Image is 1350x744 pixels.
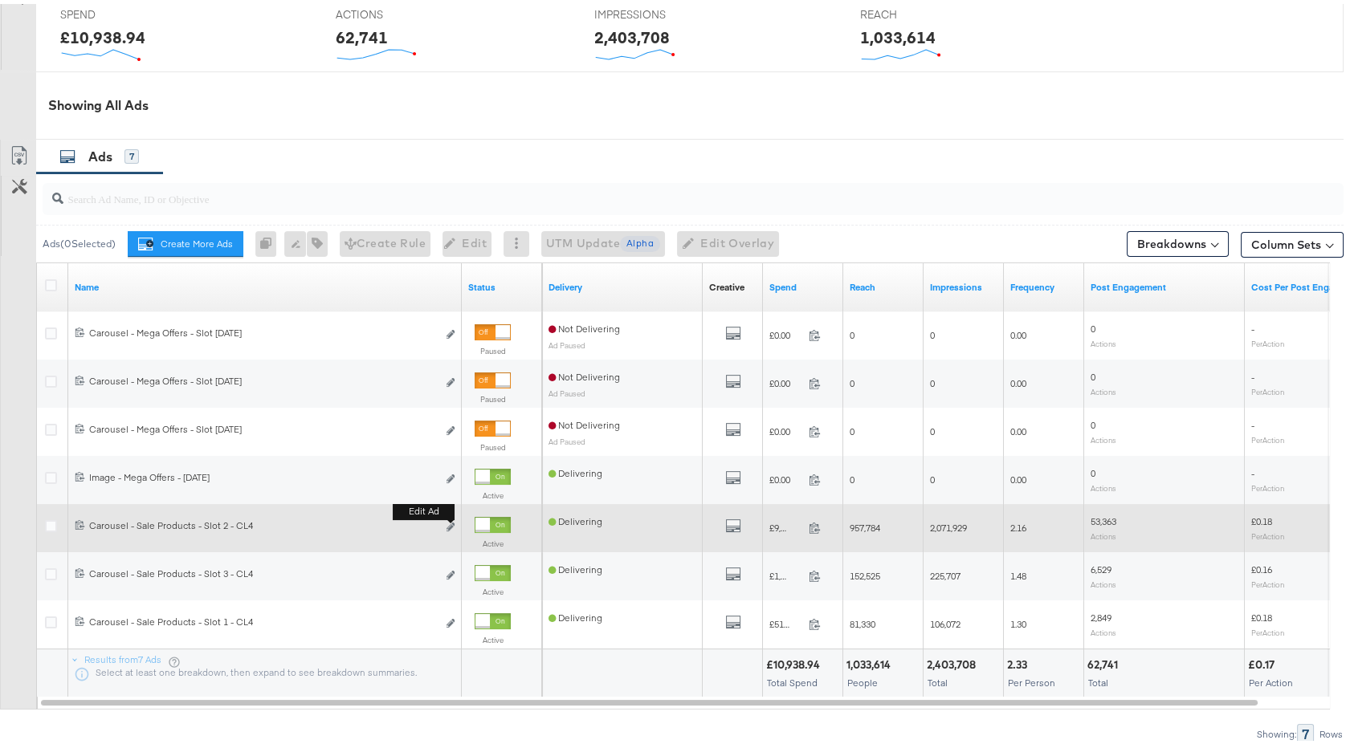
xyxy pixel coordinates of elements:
[124,145,139,160] div: 7
[850,566,880,578] span: 152,525
[60,3,181,18] span: SPEND
[1010,518,1026,530] span: 2.16
[1091,463,1095,475] span: 0
[1251,415,1254,427] span: -
[927,653,981,669] div: 2,403,708
[549,559,602,571] span: Delivering
[549,463,602,475] span: Delivering
[1251,335,1284,344] sub: Per Action
[1091,559,1111,571] span: 6,529
[1010,421,1026,433] span: 0.00
[769,566,802,578] span: £1,071.92
[1091,319,1095,331] span: 0
[60,22,145,45] div: £10,938.94
[850,470,854,482] span: 0
[1297,720,1314,740] div: 7
[549,415,620,427] span: Not Delivering
[128,227,243,253] button: Create More Ads
[1249,673,1293,685] span: Per Action
[769,614,802,626] span: £512.87
[89,323,437,335] div: Carousel - Mega Offers - Slot [DATE]
[1087,653,1123,669] div: 62,741
[1248,653,1279,669] div: £0.17
[850,325,854,337] span: 0
[930,566,960,578] span: 225,707
[930,614,960,626] span: 106,072
[769,421,802,433] span: £0.00
[549,277,696,290] a: Reflects the ability of your Ad to achieve delivery.
[1251,624,1284,633] sub: Per Action
[1251,367,1254,379] span: -
[1008,673,1055,685] span: Per Person
[475,631,511,641] label: Active
[1251,575,1284,585] sub: Per Action
[850,421,854,433] span: 0
[475,535,511,545] label: Active
[475,486,511,497] label: Active
[769,470,802,482] span: £0.00
[336,22,388,45] div: 62,741
[1091,277,1238,290] a: The number of actions related to your Page's posts as a result of your ad.
[930,421,935,433] span: 0
[549,336,585,346] sub: Ad Paused
[594,3,715,18] span: IMPRESSIONS
[468,277,536,290] a: Shows the current state of your Ad.
[860,3,981,18] span: REACH
[1251,608,1272,620] span: £0.18
[89,467,437,480] div: Image - Mega Offers - [DATE]
[1251,383,1284,392] sub: Per Action
[1091,624,1116,633] sub: Actions
[1091,527,1116,537] sub: Actions
[549,511,602,523] span: Delivering
[1091,608,1111,620] span: 2,849
[1091,335,1116,344] sub: Actions
[850,277,917,290] a: The number of people your ad was served to.
[549,367,620,379] span: Not Delivering
[549,384,585,394] sub: Ad Paused
[475,583,511,593] label: Active
[1256,725,1297,736] div: Showing:
[549,433,585,442] sub: Ad Paused
[769,325,802,337] span: £0.00
[48,92,1344,111] div: Showing All Ads
[850,373,854,385] span: 0
[89,515,437,528] div: Carousel - Sale Products - Slot 2 - CL4
[767,673,818,685] span: Total Spend
[769,518,802,530] span: £9,354.15
[1010,470,1026,482] span: 0.00
[769,373,802,385] span: £0.00
[549,319,620,331] span: Not Delivering
[1091,415,1095,427] span: 0
[89,612,437,624] div: Carousel - Sale Products - Slot 1 - CL4
[475,342,511,352] label: Paused
[850,614,875,626] span: 81,330
[1091,383,1116,392] sub: Actions
[930,277,997,290] a: The number of times your ad was served. On mobile apps an ad is counted as served the first time ...
[930,470,935,482] span: 0
[1010,614,1026,626] span: 1.30
[850,518,880,530] span: 957,784
[1251,479,1284,489] sub: Per Action
[930,518,967,530] span: 2,071,929
[255,227,284,253] div: 0
[766,653,825,669] div: £10,938.94
[88,144,112,161] span: Ads
[930,373,935,385] span: 0
[43,233,116,247] div: Ads ( 0 Selected)
[1251,559,1272,571] span: £0.16
[846,653,895,669] div: 1,033,614
[393,499,455,516] b: Edit ad
[1251,511,1272,523] span: £0.18
[475,438,511,449] label: Paused
[1251,319,1254,331] span: -
[1241,228,1344,254] button: Column Sets
[1010,325,1026,337] span: 0.00
[446,515,455,532] button: Edit ad
[594,22,670,45] div: 2,403,708
[89,419,437,432] div: Carousel - Mega Offers - Slot [DATE]
[75,277,455,290] a: Ad Name.
[1127,227,1229,253] button: Breakdowns
[1251,463,1254,475] span: -
[709,277,744,290] a: Shows the creative associated with your ad.
[89,563,437,576] div: Carousel - Sale Products - Slot 3 - CL4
